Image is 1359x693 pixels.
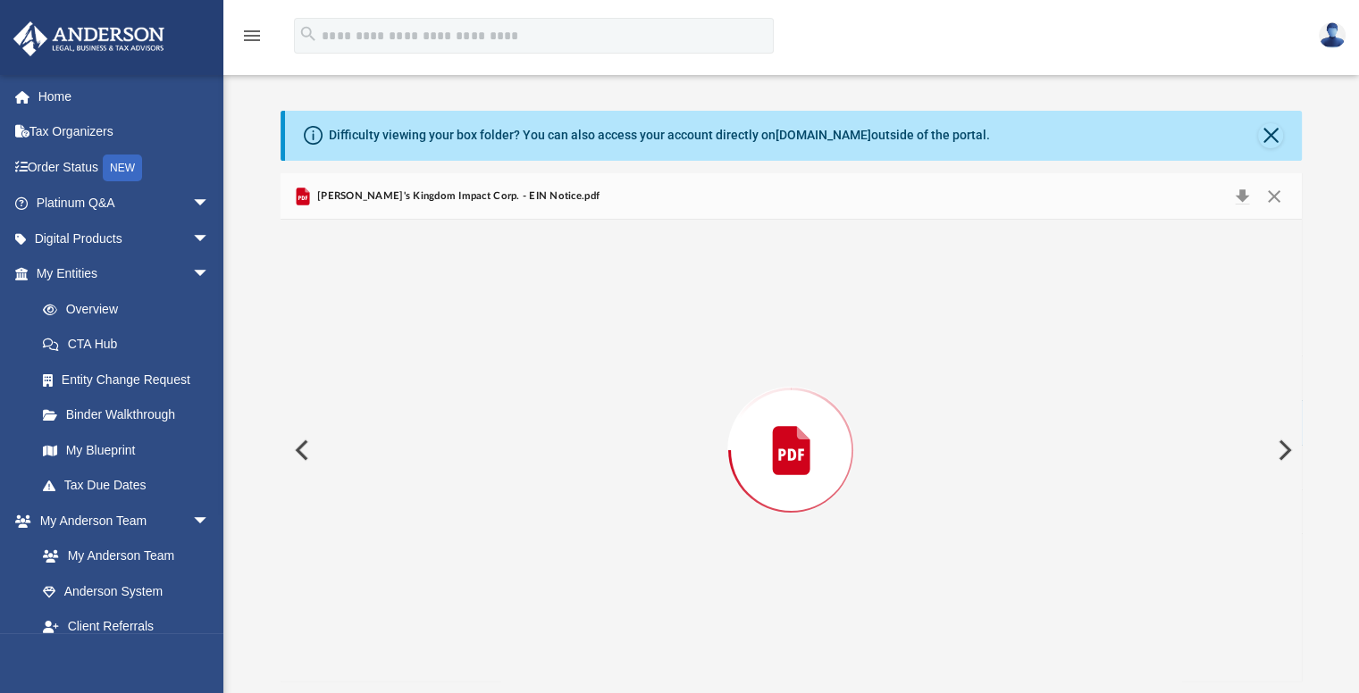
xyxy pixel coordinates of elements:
button: Close [1258,184,1290,209]
i: menu [241,25,263,46]
div: Difficulty viewing your box folder? You can also access your account directly on outside of the p... [329,126,990,145]
button: Previous File [281,425,320,475]
button: Close [1258,123,1283,148]
span: arrow_drop_down [192,503,228,539]
a: My Entitiesarrow_drop_down [13,256,237,292]
a: Tax Due Dates [25,468,237,504]
span: arrow_drop_down [192,186,228,222]
a: Entity Change Request [25,362,237,397]
span: arrow_drop_down [192,256,228,293]
a: menu [241,34,263,46]
span: arrow_drop_down [192,221,228,257]
a: Home [13,79,237,114]
a: CTA Hub [25,327,237,363]
i: search [298,24,318,44]
a: Digital Productsarrow_drop_down [13,221,237,256]
a: [DOMAIN_NAME] [776,128,871,142]
div: Preview [281,173,1303,681]
img: User Pic [1319,22,1346,48]
a: Order StatusNEW [13,149,237,186]
a: Client Referrals [25,609,228,645]
a: Overview [25,291,237,327]
button: Download [1227,184,1259,209]
img: Anderson Advisors Platinum Portal [8,21,170,56]
a: Platinum Q&Aarrow_drop_down [13,186,237,221]
a: Anderson System [25,573,228,609]
div: NEW [103,154,142,181]
a: Binder Walkthrough [25,397,237,433]
a: My Blueprint [25,432,228,468]
a: Tax Organizers [13,114,237,150]
a: My Anderson Team [25,539,219,574]
span: [PERSON_NAME]'s Kingdom Impact Corp. - EIN Notice.pdf [314,188,600,205]
button: Next File [1263,425,1303,475]
a: My Anderson Teamarrow_drop_down [13,503,228,539]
